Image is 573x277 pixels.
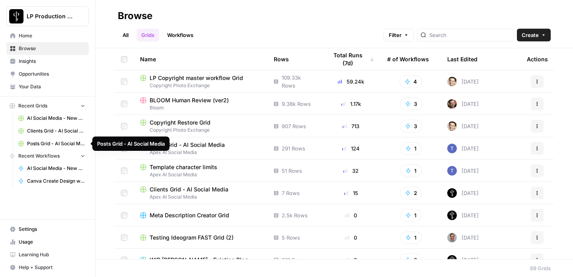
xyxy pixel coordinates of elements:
[447,144,479,153] div: [DATE]
[136,29,159,41] a: Grids
[447,255,479,265] div: [DATE]
[19,226,85,233] span: Settings
[19,32,85,39] span: Home
[400,75,422,88] button: 4
[327,234,374,242] div: 0
[9,9,23,23] img: LP Production Workloads Logo
[327,189,374,197] div: 15
[6,223,89,236] a: Settings
[140,48,261,70] div: Name
[18,152,60,160] span: Recent Workflows
[282,234,300,242] span: 5 Rows
[27,115,85,122] span: AI Social Media - New Account Onboarding [temp] Grid
[447,188,457,198] img: qgb5b7b4q03mhknrgorok301sctn
[327,48,374,70] div: Total Runs (7d)
[150,119,210,127] span: Copyright Restore Grid
[140,82,261,89] span: Copyright Photo Exchange
[400,231,422,244] button: 1
[140,185,261,201] a: Clients Grid - AI Social MediaApex AI Social Media
[150,256,261,264] span: WIP [PERSON_NAME] - Existing Blog Update w/ Sub-Topic Gap Analysis Grid
[327,167,374,175] div: 32
[429,31,510,39] input: Search
[140,96,261,111] a: BLOOM Human Review (ver2)Bloom
[140,256,261,264] a: WIP [PERSON_NAME] - Existing Blog Update w/ Sub-Topic Gap Analysis Grid
[400,98,422,110] button: 3
[27,127,85,135] span: Clients Grid - AI Social Media
[522,31,539,39] span: Create
[140,141,261,156] a: Posts Grid - AI Social MediaApex AI Social Media
[282,144,305,152] span: 291 Rows
[140,74,261,89] a: LP Copyright master workflow GridCopyright Photo Exchange
[15,125,89,137] a: Clients Grid - AI Social Media
[6,29,89,42] a: Home
[140,211,261,219] a: Meta Description Creator Grid
[282,74,315,90] span: 109.33k Rows
[400,254,422,266] button: 3
[15,162,89,175] a: AI Social Media - New Account Onboarding
[27,165,85,172] span: AI Social Media - New Account Onboarding
[140,149,261,156] span: Apex AI Social Media
[19,238,85,246] span: Usage
[327,78,374,86] div: 59.24k
[447,233,457,242] img: 687sl25u46ey1xiwvt4n1x224os9
[18,102,47,109] span: Recent Grids
[327,211,374,219] div: 0
[387,48,429,70] div: # of Workflows
[282,167,302,175] span: 51 Rows
[447,255,457,265] img: wy7w4sbdaj7qdyha500izznct9l3
[19,251,85,258] span: Learning Hub
[19,264,85,271] span: Help + Support
[150,141,225,149] span: Posts Grid - AI Social Media
[447,166,479,176] div: [DATE]
[140,163,261,178] a: Template character limitsApex AI Social Media
[447,211,457,220] img: wy7w4sbdaj7qdyha500izznct9l3
[400,187,422,199] button: 2
[282,189,300,197] span: 7 Rows
[27,140,85,147] span: Posts Grid - AI Social Media
[274,48,289,70] div: Rows
[118,29,133,41] a: All
[15,112,89,125] a: AI Social Media - New Account Onboarding [temp] Grid
[530,264,551,272] div: 69 Grids
[527,48,548,70] div: Actions
[19,45,85,52] span: Browse
[27,12,75,20] span: LP Production Workloads
[447,188,479,198] div: [DATE]
[140,119,261,134] a: Copyright Restore GridCopyright Photo Exchange
[162,29,198,41] a: Workflows
[447,121,479,131] div: [DATE]
[150,163,217,171] span: Template character limits
[6,100,89,112] button: Recent Grids
[150,185,228,193] span: Clients Grid - AI Social Media
[140,193,261,201] span: Apex AI Social Media
[15,175,89,187] a: Canva Create Design with Image based on Single prompt PERSONALIZED
[447,99,479,109] div: [DATE]
[389,31,401,39] span: Filter
[400,164,422,177] button: 1
[517,29,551,41] button: Create
[327,144,374,152] div: 124
[19,83,85,90] span: Your Data
[140,234,261,242] a: Testing Ideogram FAST Grid (2)
[282,122,306,130] span: 907 Rows
[447,77,457,86] img: j7temtklz6amjwtjn5shyeuwpeb0
[140,104,261,111] span: Bloom
[118,10,152,22] div: Browse
[327,122,374,130] div: 713
[282,211,308,219] span: 2.5k Rows
[282,256,305,264] span: 321 Rows
[447,166,457,176] img: zkmx57c8078xtaegktstmz0vv5lu
[282,100,311,108] span: 9.38k Rows
[150,96,229,104] span: BLOOM Human Review (ver2)
[447,77,479,86] div: [DATE]
[400,142,422,155] button: 1
[6,42,89,55] a: Browse
[6,6,89,26] button: Workspace: LP Production Workloads
[447,99,457,109] img: ek1x7jvswsmo9dhftwa1xhhhh80n
[447,121,457,131] img: j7temtklz6amjwtjn5shyeuwpeb0
[447,211,479,220] div: [DATE]
[327,100,374,108] div: 1.17k
[6,261,89,274] button: Help + Support
[150,211,229,219] span: Meta Description Creator Grid
[140,127,261,134] span: Copyright Photo Exchange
